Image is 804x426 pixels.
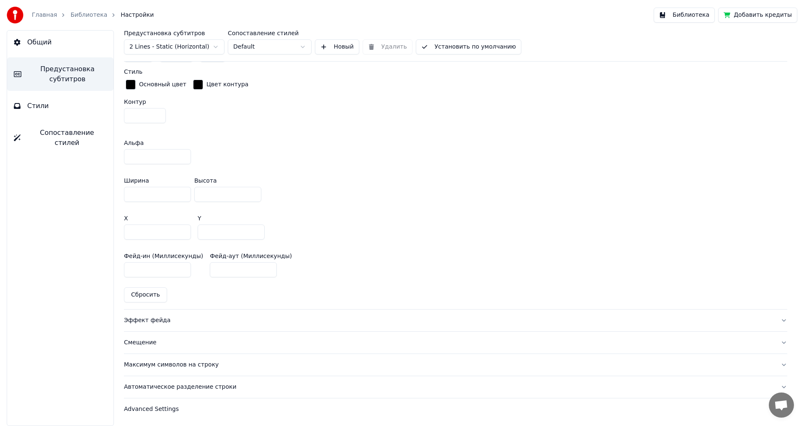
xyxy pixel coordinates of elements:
[7,57,113,91] button: Предустановка субтитров
[769,392,794,418] div: Открытый чат
[7,94,113,118] button: Стили
[124,398,787,420] button: Advanced Settings
[315,39,359,54] button: Новый
[139,80,186,89] div: Основный цвет
[228,30,312,36] label: Сопоставление стилей
[124,316,774,325] div: Эффект фейда
[32,11,154,19] nav: breadcrumb
[124,354,787,376] button: Максимум символов на строку
[124,69,142,75] label: Стиль
[70,11,107,19] a: Библиотека
[124,30,224,36] label: Предустановка субтитров
[28,64,107,84] span: Предустановка субтитров
[124,215,128,221] label: X
[124,376,787,398] button: Автоматическое разделение строки
[124,310,787,331] button: Эффект фейда
[124,99,166,105] label: Контур
[206,80,248,89] div: Цвет контура
[124,405,774,413] div: Advanced Settings
[7,31,113,54] button: Общий
[124,361,774,369] div: Максимум символов на строку
[654,8,715,23] button: Библиотека
[32,11,57,19] a: Главная
[7,7,23,23] img: youka
[27,128,107,148] span: Сопоставление стилей
[124,287,167,302] button: Сбросить
[124,178,149,183] label: Ширина
[210,253,292,259] label: Фейд-аут (Миллисекунды)
[198,215,201,221] label: Y
[27,37,52,47] span: Общий
[191,78,250,91] button: Цвет контура
[27,101,49,111] span: Стили
[124,383,774,391] div: Автоматическое разделение строки
[121,11,154,19] span: Настройки
[124,338,774,347] div: Смещение
[124,253,203,259] label: Фейд-ин (Миллисекунды)
[416,39,521,54] button: Установить по умолчанию
[124,332,787,354] button: Смещение
[124,78,188,91] button: Основный цвет
[194,178,217,183] label: Высота
[718,8,797,23] button: Добавить кредиты
[124,140,144,146] label: Альфа
[7,121,113,155] button: Сопоставление стилей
